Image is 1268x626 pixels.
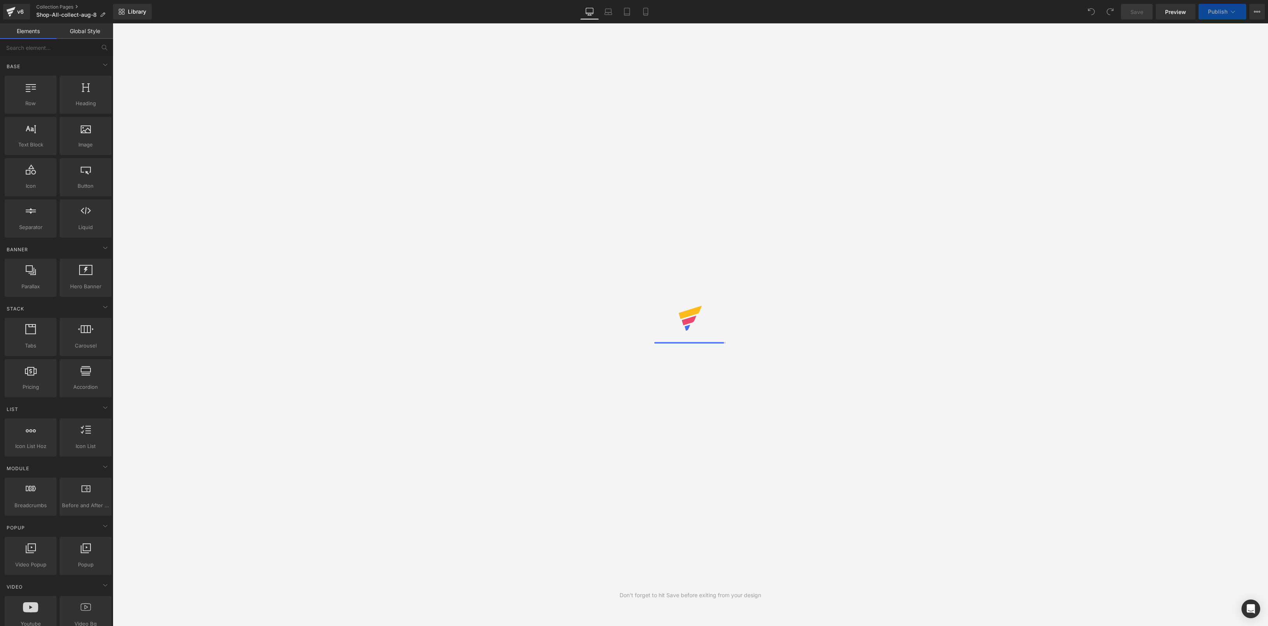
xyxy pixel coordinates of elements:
a: Tablet [618,4,636,19]
span: Library [128,8,146,15]
span: Breadcrumbs [7,501,54,510]
a: Preview [1156,4,1195,19]
button: More [1249,4,1265,19]
a: Mobile [636,4,655,19]
span: Icon [7,182,54,190]
span: Button [62,182,109,190]
div: Open Intercom Messenger [1241,600,1260,618]
span: Publish [1208,9,1227,15]
span: Icon List Hoz [7,442,54,450]
span: Hero Banner [62,282,109,291]
span: Text Block [7,141,54,149]
span: Module [6,465,30,472]
button: Publish [1199,4,1246,19]
span: Stack [6,305,25,312]
span: Shop-All-collect-aug-8 [36,12,97,18]
span: Pricing [7,383,54,391]
span: List [6,406,19,413]
span: Heading [62,99,109,108]
a: Laptop [599,4,618,19]
span: Carousel [62,342,109,350]
a: Global Style [57,23,113,39]
span: Parallax [7,282,54,291]
span: Tabs [7,342,54,350]
a: v6 [3,4,30,19]
span: Video Popup [7,561,54,569]
span: Video [6,583,23,591]
div: Don't forget to hit Save before exiting from your design [620,591,761,600]
span: Image [62,141,109,149]
span: Popup [62,561,109,569]
a: Collection Pages [36,4,113,10]
span: Preview [1165,8,1186,16]
span: Icon List [62,442,109,450]
a: New Library [113,4,152,19]
span: Banner [6,246,29,253]
div: v6 [16,7,25,17]
span: Before and After Images [62,501,109,510]
span: Liquid [62,223,109,231]
button: Redo [1102,4,1118,19]
span: Base [6,63,21,70]
span: Accordion [62,383,109,391]
span: Popup [6,524,26,531]
button: Undo [1084,4,1099,19]
span: Row [7,99,54,108]
a: Desktop [580,4,599,19]
span: Save [1130,8,1143,16]
span: Separator [7,223,54,231]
